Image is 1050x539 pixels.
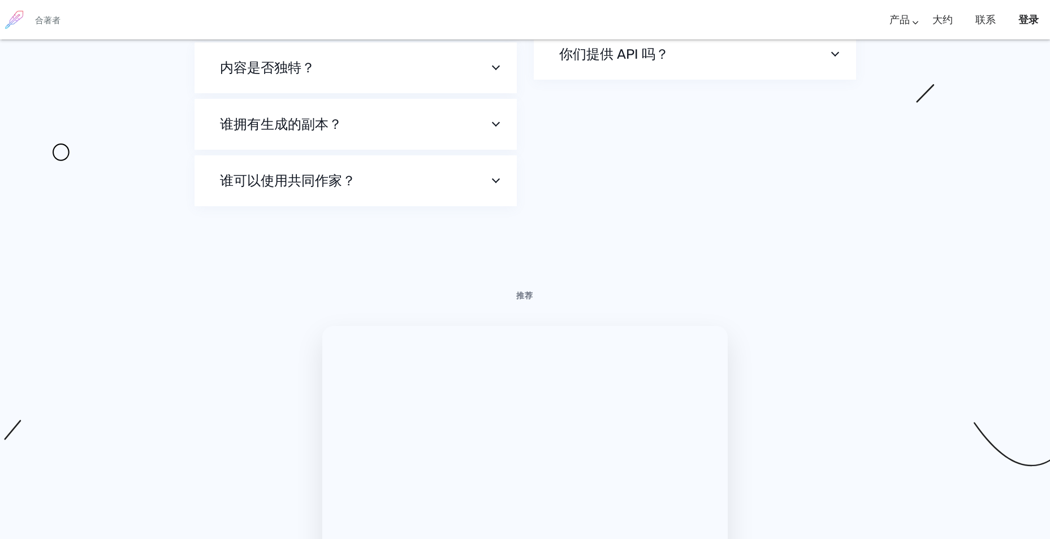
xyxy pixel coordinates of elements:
h6: 合著者 [35,15,61,25]
img: 形状 [916,81,935,106]
a: 登录 [1018,3,1039,37]
img: 形状 [974,420,1050,467]
b: 登录 [1018,14,1039,26]
a: 大约 [932,3,953,37]
button: 谁拥有生成的副本？ [195,99,517,150]
a: 联系 [975,3,996,37]
img: 形状 [53,144,70,161]
h6: 推荐 [345,291,705,309]
a: 产品 [889,3,910,37]
button: 你们提供 API 吗？ [534,29,856,80]
button: 内容是否独特？ [195,42,517,93]
button: 谁可以使用共同作家？ [195,155,517,206]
